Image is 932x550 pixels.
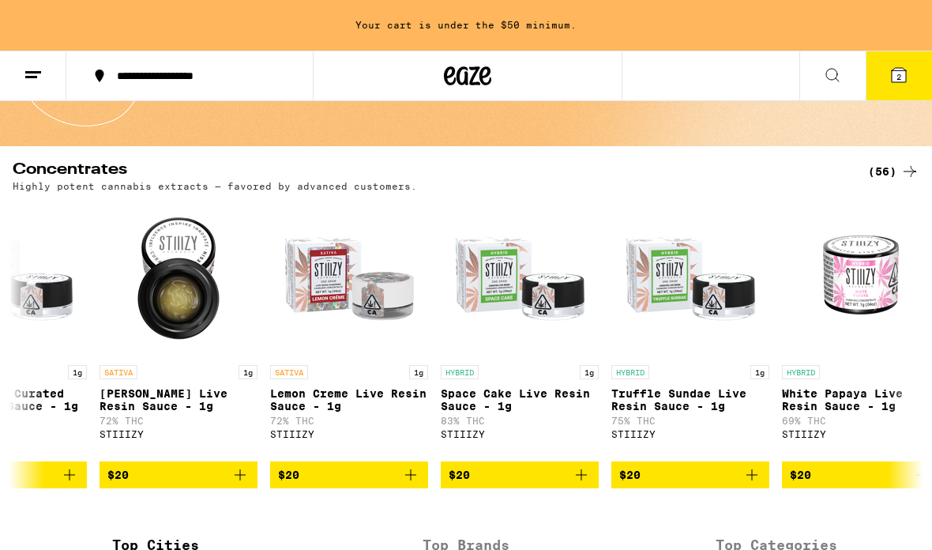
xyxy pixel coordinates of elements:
p: SATIVA [100,365,137,379]
img: STIIIZY - Lemon Creme Live Resin Sauce - 1g [270,199,428,357]
p: [PERSON_NAME] Live Resin Sauce - 1g [100,387,257,412]
button: Add to bag [611,461,769,488]
p: 72% THC [270,416,428,426]
a: Open page for Truffle Sundae Live Resin Sauce - 1g from STIIIZY [611,199,769,461]
p: 72% THC [100,416,257,426]
span: $20 [790,469,811,481]
div: STIIIZY [100,429,257,439]
img: STIIIZY - Space Cake Live Resin Sauce - 1g [441,199,599,357]
button: 2 [866,51,932,100]
p: 1g [68,365,87,379]
p: 1g [750,365,769,379]
p: 1g [409,365,428,379]
p: Highly potent cannabis extracts — favored by advanced customers. [13,181,417,191]
div: STIIIZY [611,429,769,439]
span: $20 [107,469,129,481]
p: 83% THC [441,416,599,426]
p: HYBRID [611,365,649,379]
a: Open page for Lemon Creme Live Resin Sauce - 1g from STIIIZY [270,199,428,461]
h2: Concentrates [13,162,842,181]
a: Open page for Space Cake Live Resin Sauce - 1g from STIIIZY [441,199,599,461]
img: STIIIZY - Berry Sundae Live Resin Sauce - 1g [100,199,257,357]
span: $20 [278,469,299,481]
button: Add to bag [270,461,428,488]
p: 75% THC [611,416,769,426]
p: Lemon Creme Live Resin Sauce - 1g [270,387,428,412]
p: Space Cake Live Resin Sauce - 1g [441,387,599,412]
p: 1g [580,365,599,379]
span: 2 [896,72,901,81]
a: (56) [868,162,919,181]
span: $20 [449,469,470,481]
p: Truffle Sundae Live Resin Sauce - 1g [611,387,769,412]
p: SATIVA [270,365,308,379]
span: $20 [619,469,641,481]
p: 1g [239,365,257,379]
button: Add to bag [441,461,599,488]
img: STIIIZY - Truffle Sundae Live Resin Sauce - 1g [611,199,769,357]
p: HYBRID [441,365,479,379]
a: Open page for Berry Sundae Live Resin Sauce - 1g from STIIIZY [100,199,257,461]
div: STIIIZY [270,429,428,439]
button: Add to bag [100,461,257,488]
div: STIIIZY [441,429,599,439]
p: HYBRID [782,365,820,379]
